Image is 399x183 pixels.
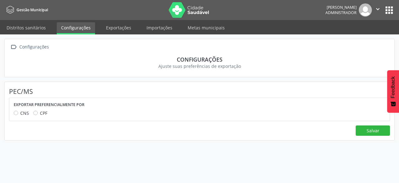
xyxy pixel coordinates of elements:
[325,10,357,15] span: Administrador
[9,43,18,52] i: 
[183,22,229,33] a: Metas municipais
[40,110,47,116] span: CPF
[20,110,29,116] span: CNS
[387,70,399,113] button: Feedback - Mostrar pesquisa
[356,125,390,136] button: Salvar
[18,43,50,52] div: Configurações
[4,5,48,15] a: Gestão Municipal
[384,5,395,16] button: apps
[2,22,50,33] a: Distritos sanitários
[372,3,384,17] button: 
[359,3,372,17] img: img
[102,22,136,33] a: Exportações
[17,7,48,13] span: Gestão Municipal
[13,63,386,69] div: Ajuste suas preferências de exportação
[142,22,177,33] a: Importações
[57,22,95,34] a: Configurações
[367,127,379,134] span: Salvar
[14,100,84,110] label: Exportar preferencialmente por
[325,5,357,10] div: [PERSON_NAME]
[374,6,381,13] i: 
[13,56,386,63] div: Configurações
[9,88,390,95] h4: PEC/MS
[9,43,50,52] a:  Configurações
[390,76,396,98] span: Feedback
